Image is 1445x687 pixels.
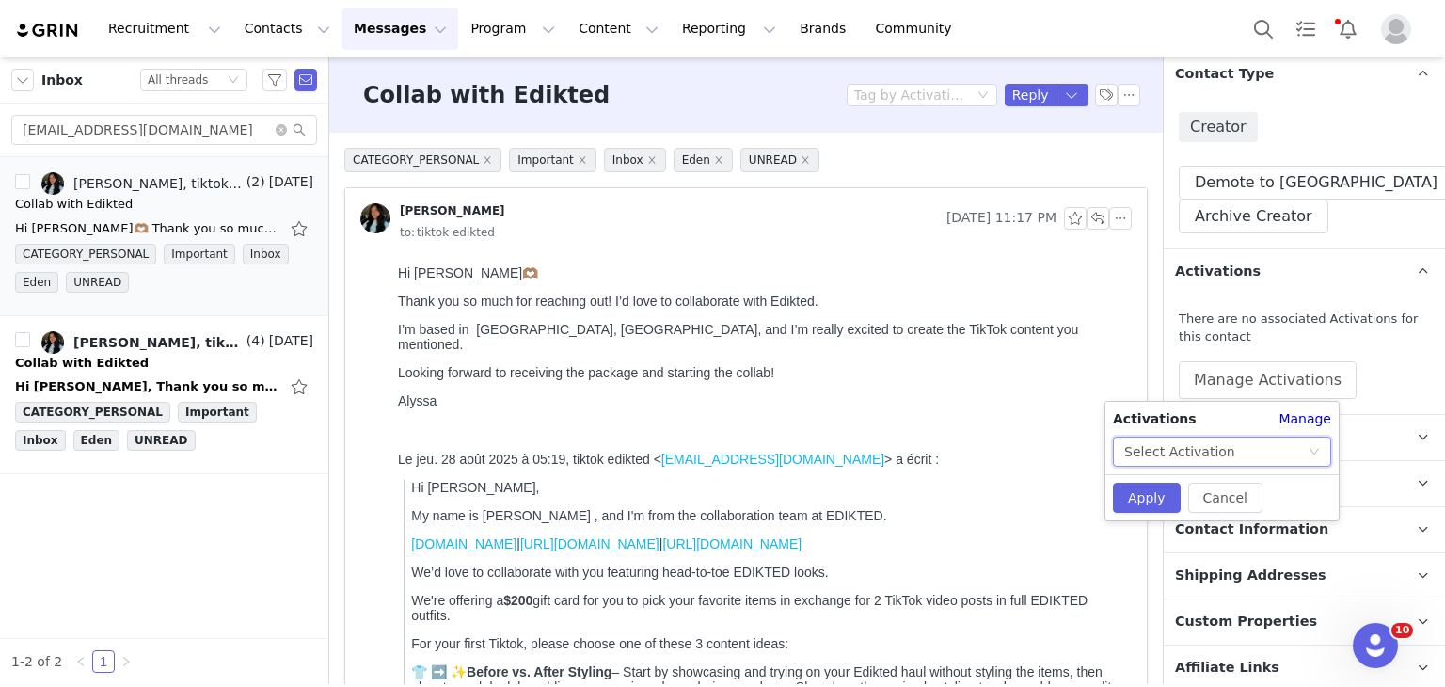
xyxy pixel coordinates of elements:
button: Profile [1370,14,1430,44]
span: CATEGORY_PERSONAL [344,148,501,172]
i: icon: down [1309,446,1320,459]
button: Manage Activations [1179,361,1357,399]
a: Community [865,8,972,50]
div: [PERSON_NAME], tiktok edikted [73,176,243,191]
div: [PERSON_NAME], tiktok edikted [73,335,243,350]
a: 1 [93,651,114,672]
p: Here are some examples: [21,625,734,640]
span: Activations [1113,409,1197,429]
i: icon: close [578,155,587,165]
div: Le jeu. 28 août 2025 à 05:19, tiktok edikted < > a écrit : [8,194,734,209]
strong: Outfit Transitions [53,538,162,553]
span: Send Email [294,69,317,91]
span: Important [509,148,596,172]
span: [DATE] 11:17 PM [946,207,1056,230]
button: Program [459,8,566,50]
span: CATEGORY_PERSONAL [15,244,156,264]
p: Thank you so much for reaching out! I’d love to collaborate with Edikted. [8,36,734,51]
span: UNREAD [127,430,195,451]
span: Affiliate Links [1175,658,1279,679]
a: Example Video 1 [21,653,120,668]
a: Tasks [1285,8,1326,50]
span: (2) [243,172,265,192]
span: Creator [1179,112,1258,142]
span: Inbox [41,71,83,90]
div: Tag by Activation [854,86,965,104]
p: Looking forward to receiving the package and starting the collab! [8,107,734,122]
span: Make sure you are only using Edikted items. When accessorizing your Edikted looks you may only in... [21,437,722,467]
button: Content [567,8,670,50]
button: Contacts [233,8,341,50]
li: 1-2 of 2 [11,650,62,673]
p: 👚👖 – Choose one Edikted item (like a pair of jeans, a skirt, a top or dress) and style it three d... [21,480,734,525]
img: grin logo [15,22,81,40]
div: [PERSON_NAME] [400,203,505,218]
span: Important [164,244,235,264]
strong: 1 Piece, 3 Ways [53,480,151,495]
p: 👕 ➡️ ✨ – Start by showcasing and trying on your Edikted haul without styling the items, then elev... [21,407,734,467]
span: UNREAD [66,272,129,293]
button: Archive Creator [1179,200,1328,233]
button: Recruitment [97,8,232,50]
p: Hi [PERSON_NAME], [21,222,734,237]
span: CATEGORY_PERSONAL [15,402,170,423]
a: [EMAIL_ADDRESS][DOMAIN_NAME] [271,194,494,209]
p: I’m based in [GEOGRAPHIC_DATA], [GEOGRAPHIC_DATA], and I’m really excited to create the TikTok co... [8,64,734,94]
strong: $200 [113,335,142,350]
i: icon: right [120,656,132,667]
a: Brands [788,8,863,50]
div: [PERSON_NAME] [DATE] 11:17 PMto:tiktok edikted [345,188,1147,258]
p: Hi [PERSON_NAME]🫶🏽 [8,8,734,23]
span: Inbox [243,244,289,264]
i: icon: search [293,123,306,136]
a: [PERSON_NAME] [360,203,505,233]
input: Search mail [11,115,317,145]
a: [URL][DOMAIN_NAME] [272,279,411,294]
div: Hi Galya🫶🏽 Thank you so much for reaching out! I'd love to collaborate with Edikted. I'm based in... [15,219,278,238]
span: Inbox [604,148,666,172]
img: placeholder-profile.jpg [1381,14,1411,44]
p: We’d love to collaborate with you featuring head-to-toe EDIKTED looks. [21,307,734,322]
a: [PERSON_NAME], tiktok edikted [41,331,243,354]
i: icon: left [75,656,87,667]
button: Cancel [1188,483,1262,513]
i: icon: close-circle [276,124,287,136]
a: [DOMAIN_NAME] [21,279,126,294]
button: Notifications [1327,8,1369,50]
div: Select Activation [1124,438,1235,466]
div: Hi Galya, Thank you so much for reaching out! I'd love to collaborate with Edikted. I'm based in ... [15,377,278,396]
li: Next Page [115,650,137,673]
h3: Collab with Edikted [363,78,610,112]
i: icon: close [801,155,810,165]
span: Contact Information [1175,519,1328,540]
strong: second [70,582,116,597]
span: Important [178,402,257,423]
a: [URL][DOMAIN_NAME] [130,279,269,294]
span: Shipping Addresses [1175,566,1326,586]
div: All threads [148,70,208,90]
i: icon: close [483,155,492,165]
img: a478bd86-c6b5-4d56-abb3-9aa09101b638.jpg [360,203,390,233]
li: 1 [92,650,115,673]
img: a478bd86-c6b5-4d56-abb3-9aa09101b638.jpg [41,172,64,195]
i: icon: close [647,155,657,165]
iframe: Intercom live chat [1353,623,1398,668]
p: For your first Tiktok, please choose one of these 3 content ideas: [21,378,734,393]
span: 10 [1391,623,1413,638]
strong: Before vs. After Styling [76,407,221,422]
img: a478bd86-c6b5-4d56-abb3-9aa09101b638.jpg [41,331,64,354]
span: Activations [1175,262,1261,282]
div: Collab with Edikted [15,195,133,214]
span: Contact Type [1175,64,1274,85]
p: My name is [PERSON_NAME] , and I'm from the collaboration team at EDIKTED. [21,250,734,265]
i: icon: close [714,155,723,165]
button: Messages [342,8,458,50]
button: Reporting [671,8,787,50]
button: Search [1243,8,1284,50]
button: Apply [1113,483,1181,513]
p: For your TikTok, take it outdoors and get creative—whether it's a city stroll, beach day, picnic,... [21,582,734,612]
div: There are no associated Activations for this contact [1179,310,1430,346]
button: Reply [1005,84,1056,106]
span: Eden [15,272,58,293]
